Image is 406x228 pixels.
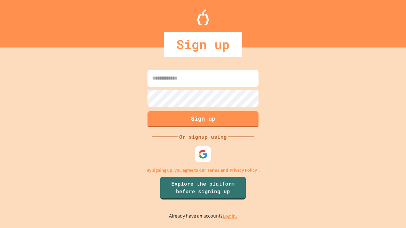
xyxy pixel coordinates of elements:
[198,149,208,159] img: google-icon.svg
[164,32,242,57] div: Sign up
[230,167,257,174] a: Privacy Policy
[207,167,219,174] a: Terms
[160,177,246,199] a: Explore the platform before signing up
[169,212,237,220] p: Already have an account?
[147,111,259,127] button: Sign up
[178,133,228,141] div: Or signup using
[147,167,260,174] p: By signing up, you agree to our and .
[197,9,209,25] img: Logo.svg
[223,213,237,219] a: Log in.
